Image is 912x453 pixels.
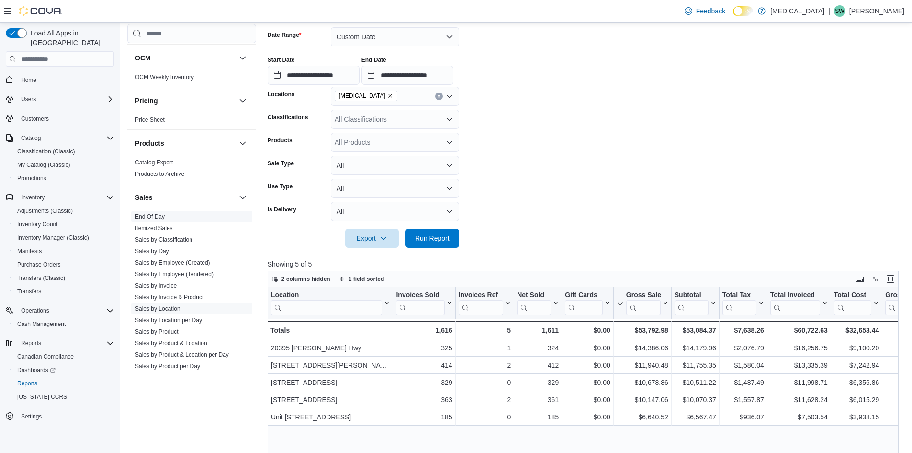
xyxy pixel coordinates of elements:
span: End Of Day [135,213,165,221]
span: Home [17,73,114,85]
a: Adjustments (Classic) [13,205,77,217]
span: Transfers [17,288,41,295]
span: Adjustments (Classic) [13,205,114,217]
span: [US_STATE] CCRS [17,393,67,401]
a: My Catalog (Classic) [13,159,74,171]
span: SW [835,5,844,17]
div: $32,653.44 [834,325,879,336]
div: Sonny Wong [834,5,845,17]
input: Press the down key to open a popover containing a calendar. [361,66,453,85]
div: 20395 [PERSON_NAME] Hwy [271,342,390,354]
a: Promotions [13,173,50,184]
div: Gross Sales [626,291,661,300]
div: 324 [517,342,559,354]
span: Home [21,76,36,84]
button: Classification (Classic) [10,145,118,158]
div: Total Invoiced [770,291,820,300]
div: Gift Cards [565,291,603,300]
span: Dark Mode [733,16,733,17]
button: Inventory [17,192,48,203]
button: OCM [135,53,235,63]
input: Press the down key to open a popover containing a calendar. [268,66,360,85]
button: Cash Management [10,317,118,331]
div: Invoices Ref [458,291,503,315]
div: $0.00 [565,394,610,406]
div: 329 [396,377,452,388]
button: All [331,156,459,175]
button: Adjustments (Classic) [10,204,118,218]
button: Custom Date [331,27,459,46]
div: Subtotal [675,291,709,300]
span: Sales by Product & Location [135,339,207,347]
a: Itemized Sales [135,225,173,232]
div: 412 [517,360,559,371]
div: $11,998.71 [770,377,828,388]
div: $16,256.75 [770,342,828,354]
span: Catalog Export [135,159,173,166]
div: $10,511.22 [675,377,716,388]
button: Location [271,291,390,315]
p: [PERSON_NAME] [849,5,904,17]
div: $2,076.79 [722,342,764,354]
button: Users [2,93,118,106]
span: Purchase Orders [17,261,61,268]
div: $7,242.94 [834,360,879,371]
div: $10,678.86 [617,377,668,388]
div: Invoices Ref [458,291,503,300]
span: Purchase Orders [13,259,114,270]
span: Sales by Day [135,247,169,255]
span: Users [21,95,36,103]
span: Run Report [415,233,450,243]
div: $1,580.04 [722,360,764,371]
button: Keyboard shortcuts [854,273,866,285]
button: Pricing [237,95,248,106]
div: 2 [458,360,510,371]
a: Manifests [13,245,45,257]
button: Inventory Manager (Classic) [10,231,118,244]
div: Totals [270,325,390,336]
span: Inventory Count [13,219,114,230]
button: Manifests [10,244,118,258]
div: 363 [396,394,452,406]
div: $13,335.39 [770,360,828,371]
a: Sales by Classification [135,236,192,243]
span: Promotions [13,173,114,184]
button: Catalog [17,132,45,144]
button: Reports [17,337,45,349]
div: $6,356.86 [834,377,879,388]
a: Dashboards [10,363,118,377]
div: $14,386.06 [617,342,668,354]
a: Sales by Product & Location [135,340,207,347]
span: Reports [13,378,114,389]
span: Customers [17,113,114,125]
div: 1,611 [517,325,559,336]
button: Gift Cards [565,291,610,315]
div: Total Tax [722,291,756,315]
div: $10,070.37 [675,394,716,406]
div: Gift Card Sales [565,291,603,315]
span: Sales by Location [135,305,180,313]
a: Sales by Product & Location per Day [135,351,229,358]
div: 0 [458,411,510,423]
button: Total Invoiced [770,291,828,315]
div: 185 [396,411,452,423]
span: Promotions [17,174,46,182]
span: Settings [21,413,42,420]
div: Subtotal [675,291,709,315]
span: [MEDICAL_DATA] [339,91,385,101]
span: Inventory Count [17,221,58,228]
button: Catalog [2,131,118,145]
span: Reports [17,337,114,349]
span: Reports [17,380,37,387]
h3: Sales [135,193,153,202]
p: Showing 5 of 5 [268,259,905,269]
span: Export [351,229,393,248]
div: 1,616 [396,325,452,336]
label: Use Type [268,183,293,190]
span: My Catalog (Classic) [17,161,70,169]
button: Home [2,72,118,86]
div: $1,557.87 [722,394,764,406]
div: $6,015.29 [834,394,879,406]
span: Sales by Invoice [135,282,177,290]
div: $53,792.98 [617,325,668,336]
